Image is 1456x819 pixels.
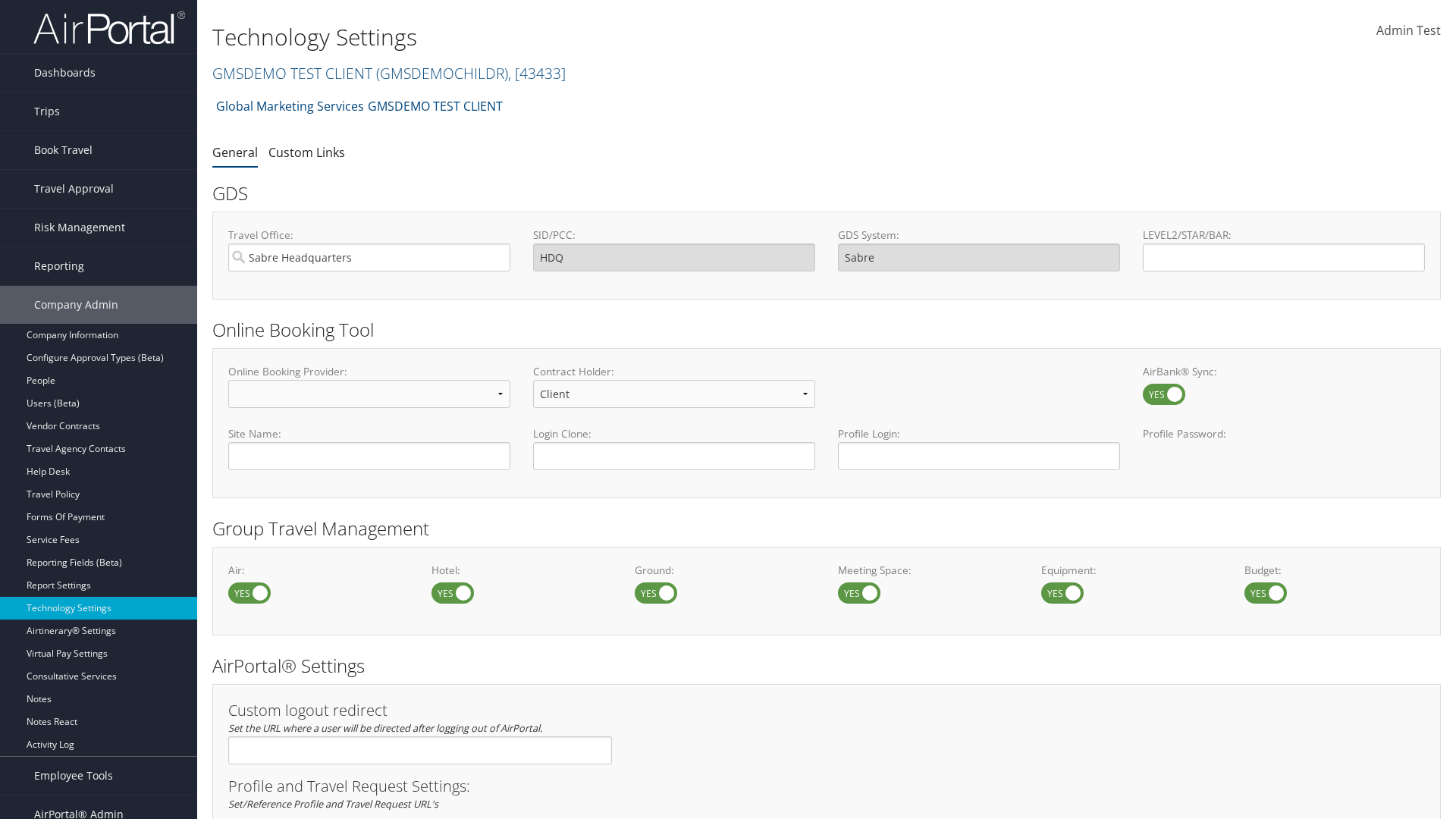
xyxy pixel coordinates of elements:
[838,442,1120,470] input: Profile Login:
[533,227,815,243] label: SID/PCC:
[228,779,1425,794] h3: Profile and Travel Request Settings:
[268,144,345,161] a: Custom Links
[212,317,1441,343] h2: Online Booking Tool
[431,563,612,578] label: Hotel:
[228,703,612,718] h3: Custom logout redirect
[228,364,510,379] label: Online Booking Provider:
[34,757,113,795] span: Employee Tools
[1041,563,1222,578] label: Equipment:
[1143,384,1185,405] label: AirBank® Sync
[212,653,1441,679] h2: AirPortal® Settings
[212,516,1441,541] h2: Group Travel Management
[1244,563,1425,578] label: Budget:
[34,209,125,246] span: Risk Management
[1143,426,1425,469] label: Profile Password:
[34,131,93,169] span: Book Travel
[212,144,258,161] a: General
[212,63,566,83] a: GMSDEMO TEST CLIENT
[1143,227,1425,243] label: LEVEL2/STAR/BAR:
[228,426,510,441] label: Site Name:
[34,93,60,130] span: Trips
[838,426,1120,469] label: Profile Login:
[228,227,510,243] label: Travel Office:
[34,247,84,285] span: Reporting
[212,180,1429,206] h2: GDS
[34,54,96,92] span: Dashboards
[368,91,503,121] a: GMSDEMO TEST CLIENT
[508,63,566,83] span: , [ 43433 ]
[34,286,118,324] span: Company Admin
[212,21,1031,53] h1: Technology Settings
[838,563,1018,578] label: Meeting Space:
[228,797,438,811] em: Set/Reference Profile and Travel Request URL's
[33,10,185,45] img: airportal-logo.png
[228,563,409,578] label: Air:
[34,170,114,208] span: Travel Approval
[1143,364,1425,379] label: AirBank® Sync:
[216,91,364,121] a: Global Marketing Services
[228,721,542,735] em: Set the URL where a user will be directed after logging out of AirPortal.
[533,364,815,379] label: Contract Holder:
[635,563,815,578] label: Ground:
[1376,22,1441,39] span: Admin Test
[838,227,1120,243] label: GDS System:
[1376,8,1441,55] a: Admin Test
[533,426,815,441] label: Login Clone:
[376,63,508,83] span: ( GMSDEMOCHILDR )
